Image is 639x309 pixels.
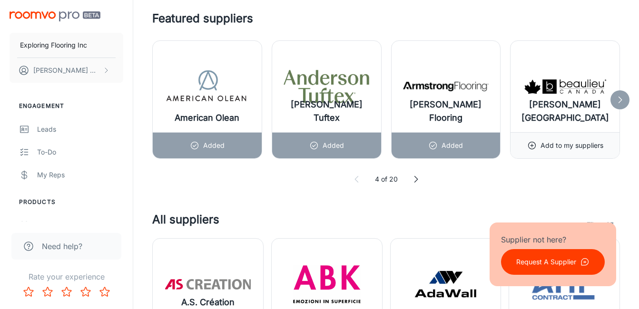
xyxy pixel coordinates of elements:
[323,140,344,151] p: Added
[284,265,370,303] img: ABK
[516,257,576,267] p: Request A Supplier
[501,249,605,275] button: Request A Supplier
[280,98,374,125] h6: [PERSON_NAME] Tuftex
[602,219,613,231] span: : All
[587,219,613,231] span: Filter
[38,282,57,301] button: Rate 2 star
[95,282,114,301] button: Rate 5 star
[20,40,87,50] p: Exploring Flooring Inc
[37,147,123,157] div: To-do
[541,140,603,151] p: Add to my suppliers
[501,234,605,245] p: Supplier not here?
[37,124,123,135] div: Leads
[10,58,123,83] button: [PERSON_NAME] Marzo
[19,282,38,301] button: Rate 1 star
[399,98,493,125] h6: [PERSON_NAME] Flooring
[284,68,369,106] img: Anderson Tuftex
[375,174,398,184] p: 4 of 20
[10,11,100,21] img: Roomvo PRO Beta
[57,282,76,301] button: Rate 3 star
[8,271,125,282] p: Rate your experience
[203,140,225,151] p: Added
[152,211,570,238] h4: All suppliers
[164,68,250,106] img: American Olean
[10,33,123,58] button: Exploring Flooring Inc
[403,68,489,106] img: Armstrong Flooring
[442,140,463,151] p: Added
[37,170,123,180] div: My Reps
[165,265,251,303] img: A.S. Création (Products)
[33,65,100,76] p: [PERSON_NAME] Marzo
[76,282,95,301] button: Rate 4 star
[37,220,123,231] div: My Products
[522,68,608,106] img: Beaulieu Canada
[152,10,620,27] h4: Featured suppliers
[175,111,239,125] h6: American Olean
[518,98,612,125] h6: [PERSON_NAME] [GEOGRAPHIC_DATA]
[403,265,488,303] img: Adawall
[42,241,82,252] span: Need help?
